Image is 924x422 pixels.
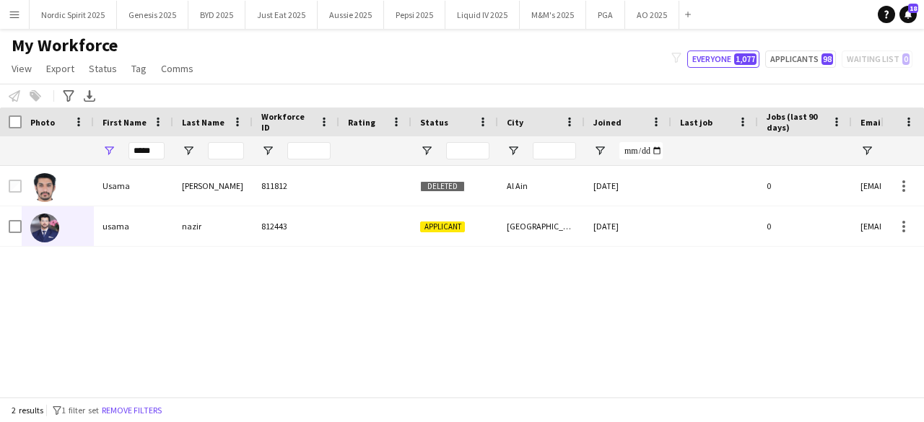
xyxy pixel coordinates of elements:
[182,144,195,157] button: Open Filter Menu
[585,166,671,206] div: [DATE]
[507,117,523,128] span: City
[860,144,873,157] button: Open Filter Menu
[680,117,712,128] span: Last job
[908,4,918,13] span: 18
[585,206,671,246] div: [DATE]
[99,403,165,418] button: Remove filters
[126,59,152,78] a: Tag
[30,173,59,202] img: Usama Ali
[498,166,585,206] div: Al Ain
[821,53,833,65] span: 98
[253,166,339,206] div: 811812
[103,117,147,128] span: First Name
[40,59,80,78] a: Export
[287,142,331,159] input: Workforce ID Filter Input
[173,206,253,246] div: nazir
[625,1,679,29] button: AO 2025
[30,117,55,128] span: Photo
[161,62,193,75] span: Comms
[261,144,274,157] button: Open Filter Menu
[261,111,313,133] span: Workforce ID
[94,166,173,206] div: Usama
[593,144,606,157] button: Open Filter Menu
[30,1,117,29] button: Nordic Spirit 2025
[61,405,99,416] span: 1 filter set
[6,59,38,78] a: View
[81,87,98,105] app-action-btn: Export XLSX
[60,87,77,105] app-action-btn: Advanced filters
[758,206,852,246] div: 0
[208,142,244,159] input: Last Name Filter Input
[520,1,586,29] button: M&M's 2025
[533,142,576,159] input: City Filter Input
[593,117,622,128] span: Joined
[12,35,118,56] span: My Workforce
[619,142,663,159] input: Joined Filter Input
[687,50,759,68] button: Everyone1,077
[384,1,445,29] button: Pepsi 2025
[245,1,318,29] button: Just Eat 2025
[9,180,22,193] input: Row Selection is disabled for this row (unchecked)
[46,62,74,75] span: Export
[12,62,32,75] span: View
[188,1,245,29] button: BYD 2025
[117,1,188,29] button: Genesis 2025
[420,144,433,157] button: Open Filter Menu
[30,214,59,242] img: usama nazir
[586,1,625,29] button: PGA
[420,181,465,192] span: Deleted
[507,144,520,157] button: Open Filter Menu
[94,206,173,246] div: usama
[758,166,852,206] div: 0
[445,1,520,29] button: Liquid IV 2025
[446,142,489,159] input: Status Filter Input
[734,53,757,65] span: 1,077
[131,62,147,75] span: Tag
[765,50,836,68] button: Applicants98
[318,1,384,29] button: Aussie 2025
[420,221,465,232] span: Applicant
[253,206,339,246] div: 812443
[348,117,375,128] span: Rating
[83,59,123,78] a: Status
[89,62,117,75] span: Status
[182,117,225,128] span: Last Name
[498,206,585,246] div: [GEOGRAPHIC_DATA]
[173,166,253,206] div: [PERSON_NAME]
[767,111,826,133] span: Jobs (last 90 days)
[155,59,199,78] a: Comms
[128,142,165,159] input: First Name Filter Input
[420,117,448,128] span: Status
[860,117,884,128] span: Email
[103,144,115,157] button: Open Filter Menu
[899,6,917,23] a: 18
